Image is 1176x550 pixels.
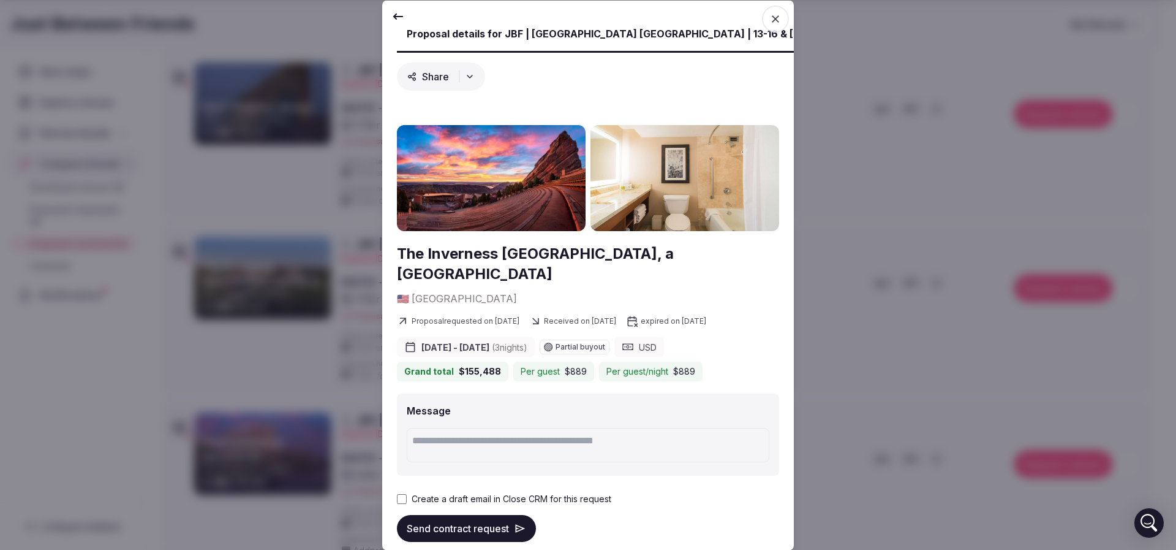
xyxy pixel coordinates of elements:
[590,124,779,231] img: Gallery photo 2
[412,291,517,305] span: [GEOGRAPHIC_DATA]
[407,404,451,416] label: Message
[412,492,611,505] label: Create a draft email in Close CRM for this request
[397,62,485,90] button: Share
[407,70,449,82] span: Share
[397,292,409,304] span: 🇺🇸
[626,315,706,327] span: expired on [DATE]
[397,514,536,541] button: Send contract request
[565,365,587,378] span: $889
[599,362,703,381] div: Per guest/night
[513,362,594,381] div: Per guest
[459,365,501,378] span: $155,488
[421,341,527,353] span: [DATE] - [DATE]
[492,342,527,352] span: ( 3 night s )
[397,315,519,327] span: Proposal requested on [DATE]
[397,243,779,284] a: The Inverness [GEOGRAPHIC_DATA], a [GEOGRAPHIC_DATA]
[397,362,508,381] div: Grand total
[614,337,664,357] div: USD
[556,343,605,351] span: Partial buyout
[529,315,616,327] span: Received on [DATE]
[673,365,695,378] span: $889
[397,291,409,305] button: 🇺🇸
[397,124,586,231] img: Gallery photo 1
[397,16,872,52] button: Proposal details for JBF | [GEOGRAPHIC_DATA] [GEOGRAPHIC_DATA] | 13-16 & [DATE]-[DATE]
